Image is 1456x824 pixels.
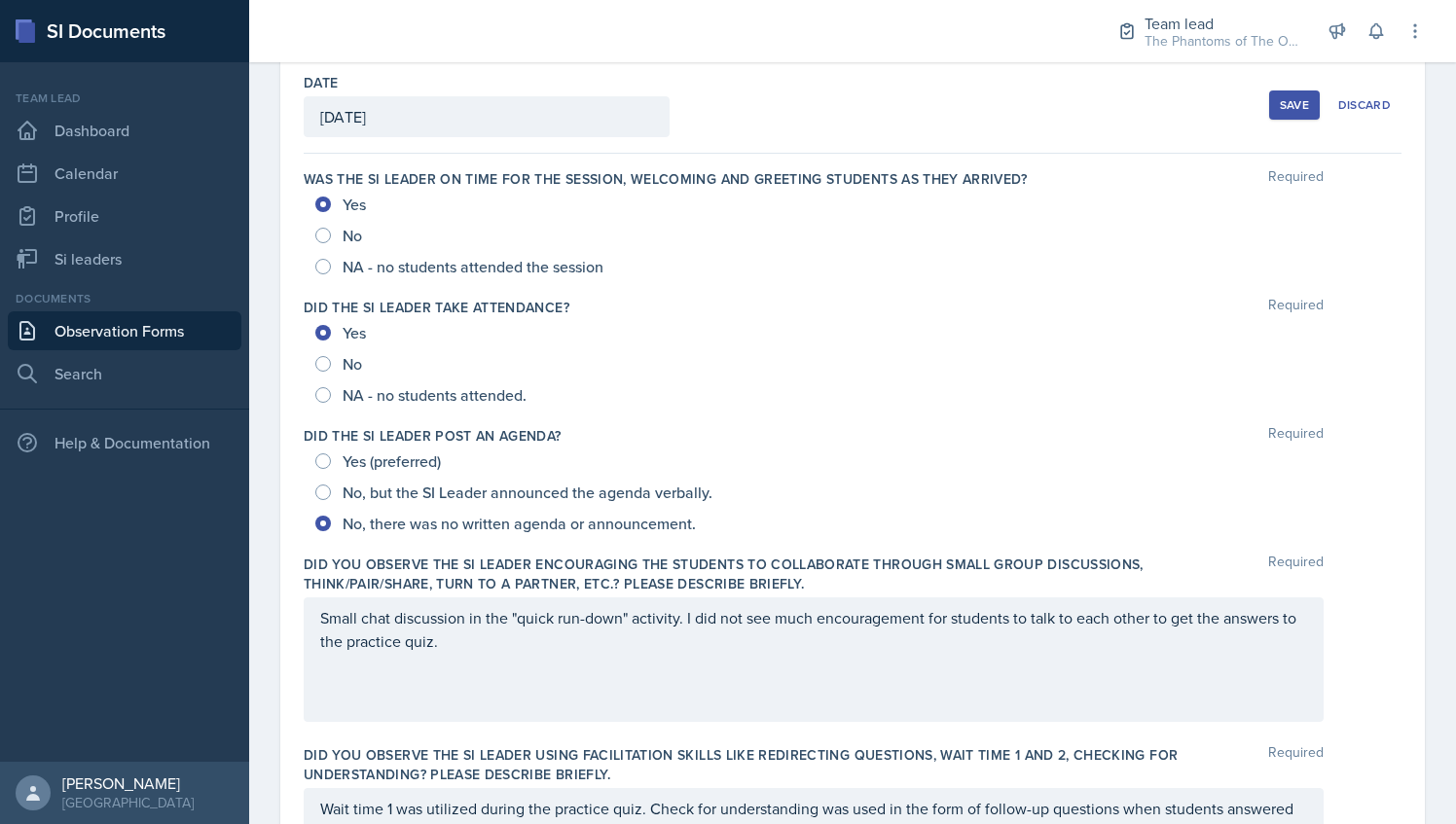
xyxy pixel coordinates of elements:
[8,154,241,193] a: Calendar
[343,195,366,214] span: Yes
[1268,169,1324,189] span: Required
[304,745,1268,784] label: Did you observe the SI Leader using facilitation skills like redirecting questions, wait time 1 a...
[1328,90,1401,120] button: Discard
[1268,426,1324,446] span: Required
[304,73,338,92] label: Date
[343,323,366,342] span: Yes
[8,90,241,107] div: Team lead
[343,257,603,276] span: NA - no students attended the session
[343,226,362,245] span: No
[8,111,241,150] a: Dashboard
[343,451,441,471] span: Yes (preferred)
[8,239,241,278] a: Si leaders
[1280,97,1309,113] div: Save
[8,354,241,393] a: Search
[304,555,1268,593] label: Did you observe the SI Leader encouraging the students to collaborate through small group discuss...
[1268,745,1324,784] span: Required
[304,298,569,317] label: Did the SI Leader take attendance?
[1145,12,1300,35] div: Team lead
[343,483,712,502] span: No, but the SI Leader announced the agenda verbally.
[8,311,241,350] a: Observation Forms
[1338,97,1391,113] div: Discard
[8,423,241,462] div: Help & Documentation
[62,793,194,812] div: [GEOGRAPHIC_DATA]
[1268,555,1324,593] span: Required
[343,514,696,533] span: No, there was no written agenda or announcement.
[304,169,1028,189] label: Was the SI Leader on time for the session, welcoming and greeting students as they arrived?
[8,197,241,235] a: Profile
[62,773,194,793] div: [PERSON_NAME]
[343,354,362,374] span: No
[343,385,527,405] span: NA - no students attended.
[8,290,241,307] div: Documents
[320,606,1307,653] p: Small chat discussion in the "quick run-down" activity. I did not see much encouragement for stud...
[1268,298,1324,317] span: Required
[1145,31,1300,52] div: The Phantoms of The Opera / Fall 2025
[304,426,562,446] label: Did the SI Leader post an agenda?
[1269,90,1320,120] button: Save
